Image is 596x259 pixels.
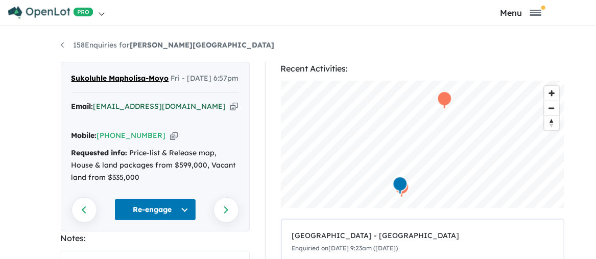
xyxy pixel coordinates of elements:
[61,39,536,52] nav: breadcrumb
[8,6,93,19] img: Openlot PRO Logo White
[292,230,553,242] div: [GEOGRAPHIC_DATA] - [GEOGRAPHIC_DATA]
[171,73,239,85] span: Fri - [DATE] 6:57pm
[544,115,559,130] button: Reset bearing to north
[130,40,275,50] strong: [PERSON_NAME][GEOGRAPHIC_DATA]
[97,131,166,140] a: [PHONE_NUMBER]
[170,130,178,141] button: Copy
[71,147,239,183] div: Price-list & Release map, House & land packages from $599,000, Vacant land from $335,000
[61,40,275,50] a: 158Enquiries for[PERSON_NAME][GEOGRAPHIC_DATA]
[93,102,226,111] a: [EMAIL_ADDRESS][DOMAIN_NAME]
[71,102,93,111] strong: Email:
[71,131,97,140] strong: Mobile:
[448,8,593,17] button: Toggle navigation
[392,176,408,195] div: Map marker
[281,62,564,76] div: Recent Activities:
[71,148,128,157] strong: Requested info:
[544,101,559,115] button: Zoom out
[394,179,409,198] div: Map marker
[114,199,196,221] button: Re-engage
[71,73,169,85] span: Sukoluhle Mapholisa-Moyo
[61,231,250,245] div: Notes:
[292,244,398,252] small: Enquiried on [DATE] 9:23am ([DATE])
[230,101,238,112] button: Copy
[544,86,559,101] button: Zoom in
[281,81,564,208] canvas: Map
[437,91,452,110] div: Map marker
